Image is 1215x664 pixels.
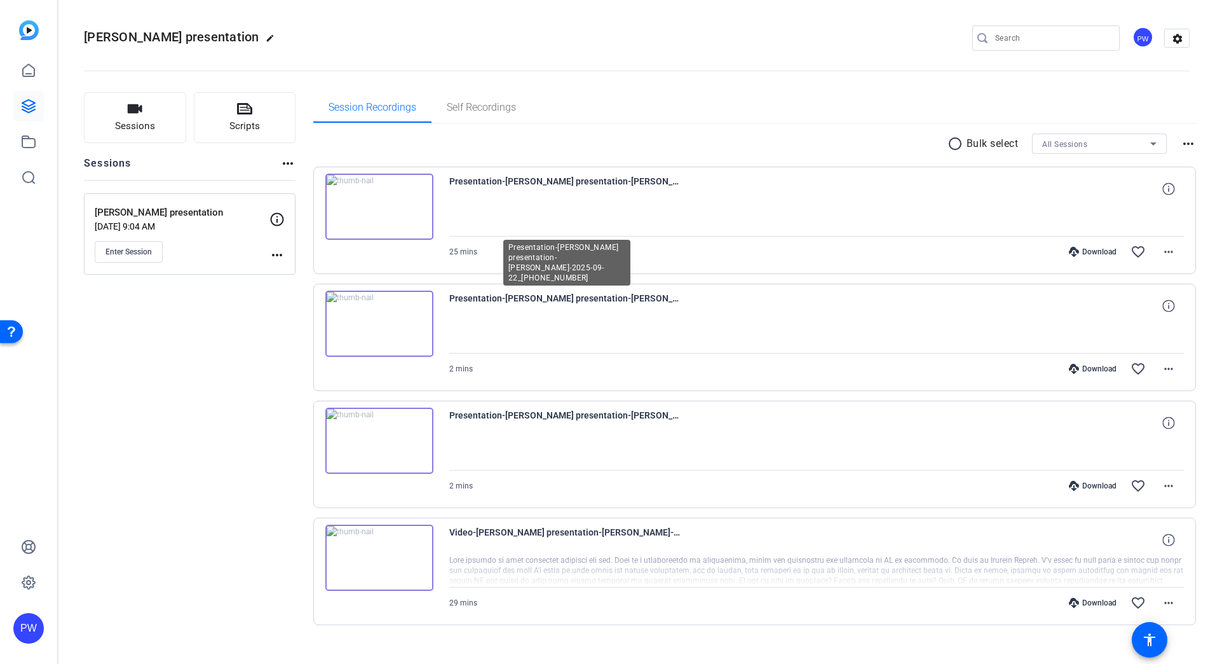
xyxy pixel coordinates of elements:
[449,291,684,321] span: Presentation-[PERSON_NAME] presentation-[PERSON_NAME]-2025-09-22_[PHONE_NUMBER]
[1132,27,1153,48] div: PW
[449,247,477,256] span: 25 mins
[325,291,433,357] img: thumb-nail
[19,20,39,40] img: blue-gradient.svg
[1161,478,1176,494] mat-icon: more_horiz
[449,481,473,490] span: 2 mins
[449,174,684,204] span: Presentation-[PERSON_NAME] presentation-[PERSON_NAME]-2025-09-22_[PHONE_NUMBER]
[1062,481,1123,491] div: Download
[325,408,433,474] img: thumb-nail
[84,29,259,45] span: [PERSON_NAME] presentation
[449,364,473,373] span: 2 mins
[1161,595,1176,611] mat-icon: more_horiz
[1161,361,1176,377] mat-icon: more_horiz
[1142,632,1157,647] mat-icon: accessibility
[280,156,295,171] mat-icon: more_horiz
[1165,29,1190,48] mat-icon: settings
[84,156,132,180] h2: Sessions
[115,119,155,134] span: Sessions
[1130,244,1146,259] mat-icon: favorite_border
[447,102,516,113] span: Self Recordings
[269,247,285,263] mat-icon: more_horiz
[1132,27,1155,49] ngx-avatar: Pawel Wilkolek
[1130,361,1146,377] mat-icon: favorite_border
[1130,478,1146,494] mat-icon: favorite_border
[95,205,269,220] p: [PERSON_NAME] presentation
[947,136,967,151] mat-icon: radio_button_unchecked
[1181,136,1196,151] mat-icon: more_horiz
[95,241,163,263] button: Enter Session
[13,613,44,644] div: PW
[1161,244,1176,259] mat-icon: more_horiz
[84,92,186,143] button: Sessions
[325,525,433,591] img: thumb-nail
[266,34,281,49] mat-icon: edit
[1130,595,1146,611] mat-icon: favorite_border
[329,102,416,113] span: Session Recordings
[1062,247,1123,257] div: Download
[229,119,260,134] span: Scripts
[1062,364,1123,374] div: Download
[449,598,477,607] span: 29 mins
[967,136,1019,151] p: Bulk select
[95,221,269,232] p: [DATE] 9:04 AM
[1042,140,1087,149] span: All Sessions
[1062,598,1123,608] div: Download
[105,247,152,257] span: Enter Session
[325,174,433,240] img: thumb-nail
[449,525,684,555] span: Video-[PERSON_NAME] presentation-[PERSON_NAME]-2025-09-22-10-22-08-299-0
[194,92,296,143] button: Scripts
[995,31,1110,46] input: Search
[449,408,684,438] span: Presentation-[PERSON_NAME] presentation-[PERSON_NAME]-2025-09-22-10-22-08-299-0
